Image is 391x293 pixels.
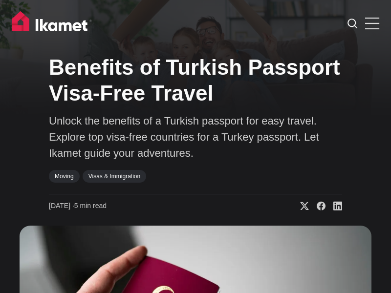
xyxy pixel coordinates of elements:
[326,201,342,211] a: Share on Linkedin
[49,201,107,211] time: 5 min read
[49,55,342,106] h1: Benefits of Turkish Passport Visa-Free Travel
[309,201,326,211] a: Share on Facebook
[49,170,80,183] a: Moving
[12,11,92,36] img: Ikamet home
[49,113,342,161] p: Unlock the benefits of a Turkish passport for easy travel. Explore top visa-free countries for a ...
[292,201,309,211] a: Share on X
[83,170,146,183] a: Visas & Immigration
[49,202,74,209] span: [DATE] ∙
